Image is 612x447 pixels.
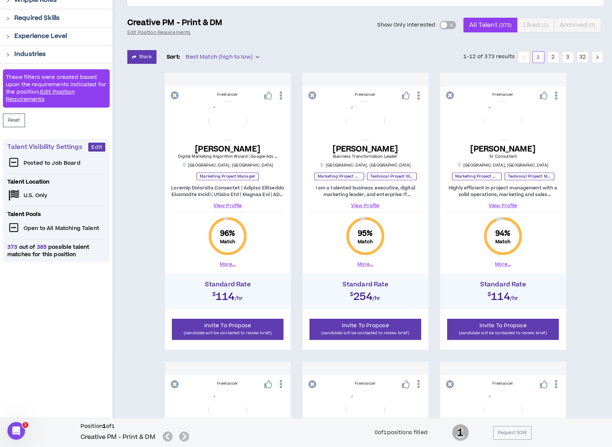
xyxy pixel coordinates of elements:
[484,101,522,140] img: 723ABOZ7yevVOti5mFcA0Ynlqz6gF1FlAfYG0wDN.png
[81,423,192,430] h6: Position of 1
[577,52,588,63] a: 32
[308,185,422,198] p: I am a talented business executive, digital marketing leader, and enterprise IT engagement direct...
[358,239,373,245] small: Match
[518,51,530,63] li: Previous Page
[167,53,180,61] p: Sort:
[308,92,422,98] div: Freelancer
[591,51,603,63] button: right
[523,16,548,34] span: Liked
[541,22,548,29] small: ( 0 )
[7,422,25,440] iframe: Intercom live chat
[533,52,544,63] a: 1
[127,29,191,35] a: Edit Position Requirements
[562,52,573,63] a: 3
[7,243,19,251] span: 373
[457,163,549,168] p: [GEOGRAPHIC_DATA] , [GEOGRAPHIC_DATA]
[24,160,81,167] p: Posted to Job Board
[591,51,603,63] li: Next Page
[204,322,251,329] span: Invite To Propose
[7,244,105,258] span: out of possible talent matches for this position
[314,172,364,180] p: Marketing Project Manager
[171,92,285,98] div: Freelancer
[446,185,560,198] p: Highly efficient in project management with a solid operations, marketing and sales background in...
[372,294,381,302] span: /hr
[357,261,373,268] button: More...
[518,51,530,63] button: left
[333,154,397,159] span: Business Transformation Leader
[452,329,554,336] p: (candidate will be contacted to review brief)
[521,55,526,59] span: left
[197,172,259,180] p: Marketing Project Manager
[3,114,25,127] button: Reset
[463,51,515,63] li: 1-12 of 373 results
[595,55,599,59] span: right
[510,294,519,302] span: /hr
[127,18,222,28] p: Creative PM - Print & DM
[14,14,60,22] p: Required Skills
[169,288,287,301] h2: $114
[6,88,75,103] a: Edit Position Requirements
[103,422,106,430] b: 1
[588,22,595,29] small: ( 0 )
[235,294,243,302] span: /hr
[533,51,544,63] li: 1
[309,319,421,340] button: Invite To Propose(candidate will be contacted to review brief)
[208,101,247,140] img: pA17YHAY26doQ3jzGpJkdFv95kW5oim9S3T5IHj3.png
[346,390,385,429] img: kxCq8pcTIgHmN2P8Fquy6Gl4N2pxrBKGZKK983Iy.png
[320,163,411,168] p: [GEOGRAPHIC_DATA] , [GEOGRAPHIC_DATA]
[306,288,425,301] h2: $254
[444,288,562,301] h2: $114
[495,261,511,268] button: More...
[358,228,373,239] span: 95 %
[88,143,105,151] button: Edit
[178,154,342,159] span: Digital Marketing Algorithm Wizard | Google Ads | Social Ads | SEO | Fractional CMO
[308,381,422,387] div: Freelancer
[220,261,236,268] button: More...
[560,16,595,34] span: Archived
[178,144,277,154] h5: [PERSON_NAME]
[220,239,236,245] small: Match
[547,51,559,63] li: 2
[447,319,559,340] button: Invite To Propose(candidate will be contacted to review brief)
[6,17,10,21] span: right
[493,426,531,440] button: Request SOW
[377,21,435,29] span: Show Only Interested
[171,202,285,209] a: View Profile
[375,429,428,437] div: 0 of 1 positions filled
[446,202,560,209] a: View Profile
[171,381,285,387] div: Freelancer
[186,52,259,63] span: Best Match (high to low)
[495,228,510,239] span: 94 %
[562,51,574,63] li: 3
[495,239,511,245] small: Match
[469,16,512,34] span: All Talent
[14,32,67,41] p: Experience Level
[3,69,110,108] div: These filters were created based upon the requirements indicated for the position.
[452,423,469,442] span: 1
[446,381,560,387] div: Freelancer
[333,144,398,154] h5: [PERSON_NAME]
[499,22,512,29] small: ( 373 )
[470,144,535,154] h5: [PERSON_NAME]
[220,228,235,239] span: 96 %
[182,163,273,168] p: [GEOGRAPHIC_DATA] , [GEOGRAPHIC_DATA]
[7,143,88,151] p: Talent Visibility Settings
[6,35,10,39] span: right
[440,21,456,29] button: Show Only Interested
[308,202,422,209] a: View Profile
[177,329,279,336] p: (candidate will be contacted to review brief)
[314,329,417,336] p: (candidate will be contacted to review brief)
[81,433,155,441] h5: Creative PM - Print & DM
[6,53,10,57] span: right
[505,172,554,180] p: Technical Project Manager
[22,422,28,428] span: 1
[548,52,559,63] a: 2
[91,144,102,151] span: Edit
[577,51,588,63] li: 32
[367,172,417,180] p: Technical Project Manager
[127,50,156,64] button: Share
[446,92,560,98] div: Freelancer
[342,322,389,329] span: Invite To Propose
[484,390,522,429] img: kUojSW6Rgs5CYaGPhNEedUkhK8LMdFHt45WhCie2.png
[171,185,285,198] p: Loremip Dolorsita Consectet | Adipisc Elitseddo Eiusmodte Incidi | Utlabo Etd | Magnaa Eni | ADM ...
